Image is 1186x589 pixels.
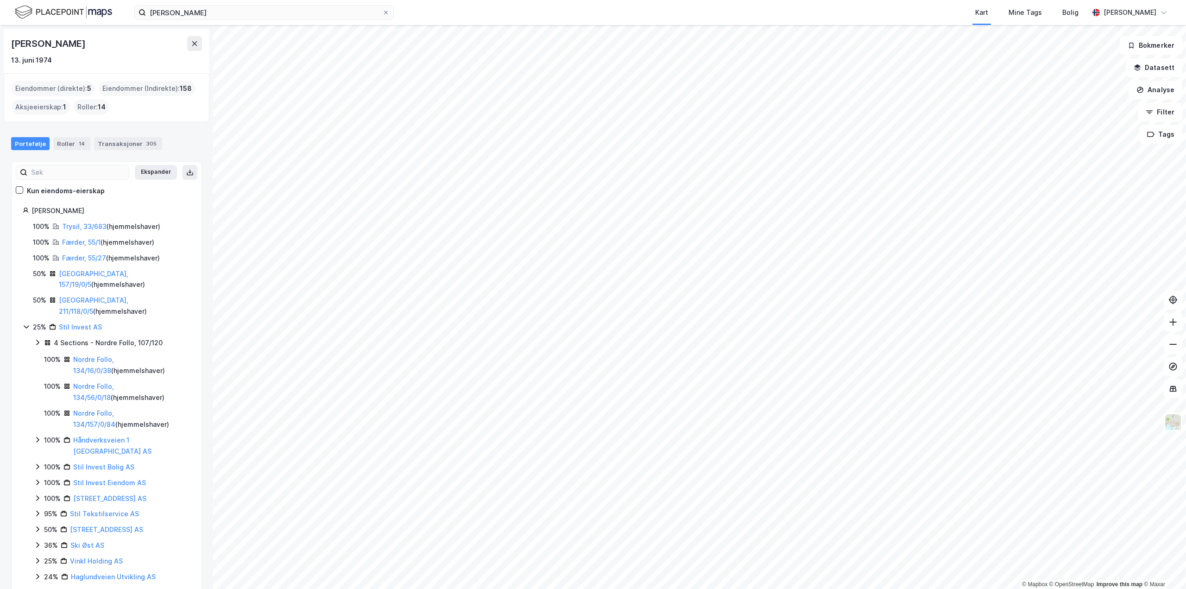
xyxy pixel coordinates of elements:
div: 100% [33,237,50,248]
iframe: Chat Widget [1140,545,1186,589]
a: Mapbox [1022,581,1047,588]
input: Søk på adresse, matrikkel, gårdeiere, leietakere eller personer [146,6,382,19]
div: Mine Tags [1009,7,1042,18]
button: Filter [1138,103,1182,121]
a: [STREET_ADDRESS] AS [73,494,146,502]
button: Datasett [1126,58,1182,77]
div: 100% [44,477,61,488]
div: 100% [44,462,61,473]
div: ( hjemmelshaver ) [59,268,190,291]
button: Tags [1139,125,1182,144]
a: [GEOGRAPHIC_DATA], 157/19/0/5 [59,270,128,289]
div: [PERSON_NAME] [11,36,87,51]
div: Portefølje [11,137,50,150]
div: Kart [975,7,988,18]
div: Eiendommer (direkte) : [12,81,95,96]
button: Bokmerker [1120,36,1182,55]
div: ( hjemmelshaver ) [62,237,154,248]
div: 100% [44,493,61,504]
div: 100% [44,354,61,365]
div: Bolig [1062,7,1079,18]
img: logo.f888ab2527a4732fd821a326f86c7f29.svg [15,4,112,20]
div: Transaksjoner [94,137,162,150]
a: Nordre Follo, 134/16/0/38 [73,355,114,374]
button: Ekspander [135,165,177,180]
a: [GEOGRAPHIC_DATA], 211/118/0/5 [59,296,128,315]
a: Stil Invest Eiendom AS [73,479,146,487]
span: 14 [98,101,106,113]
div: 100% [44,435,61,446]
div: [PERSON_NAME] [32,205,190,216]
div: ( hjemmelshaver ) [62,221,160,232]
button: Analyse [1129,81,1182,99]
span: 158 [180,83,192,94]
div: 13. juni 1974 [11,55,52,66]
span: 5 [87,83,91,94]
div: [PERSON_NAME] [1104,7,1156,18]
div: 36% [44,540,58,551]
a: Vinkl Holding AS [70,557,123,565]
div: Roller : [74,100,109,114]
div: 100% [44,408,61,419]
div: 24% [44,571,58,583]
div: 14 [77,139,87,148]
div: ( hjemmelshaver ) [73,381,190,403]
div: 50% [33,268,46,279]
span: 1 [63,101,66,113]
a: Stil Tekstilservice AS [70,510,139,518]
a: Ski Øst AS [70,541,104,549]
div: 50% [33,295,46,306]
a: Stil Invest Bolig AS [73,463,134,471]
a: Færder, 55/1 [62,238,101,246]
div: ( hjemmelshaver ) [59,295,190,317]
a: Haglundveien Utvikling AS [71,573,156,581]
div: 95% [44,508,57,519]
a: Håndverksveien 1 [GEOGRAPHIC_DATA] AS [73,436,151,455]
div: 50% [44,524,57,535]
a: Trysil, 33/683 [62,222,107,230]
div: 4 Sections - Nordre Follo, 107/120 [54,337,163,348]
div: Eiendommer (Indirekte) : [99,81,196,96]
div: 100% [33,253,50,264]
a: Færder, 55/27 [62,254,106,262]
div: Kun eiendoms-eierskap [27,185,105,196]
div: Aksjeeierskap : [12,100,70,114]
div: Roller [53,137,90,150]
img: Z [1164,413,1182,431]
a: Nordre Follo, 134/56/0/18 [73,382,114,401]
div: 25% [33,322,46,333]
div: ( hjemmelshaver ) [73,408,190,430]
div: ( hjemmelshaver ) [73,354,190,376]
a: [STREET_ADDRESS] AS [70,526,143,533]
div: 305 [145,139,158,148]
div: 100% [33,221,50,232]
div: 25% [44,556,57,567]
div: 100% [44,381,61,392]
input: Søk [27,165,129,179]
a: Improve this map [1097,581,1142,588]
a: Stil Invest AS [59,323,102,331]
a: OpenStreetMap [1049,581,1094,588]
div: ( hjemmelshaver ) [62,253,160,264]
a: Nordre Follo, 134/157/0/84 [73,409,115,428]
